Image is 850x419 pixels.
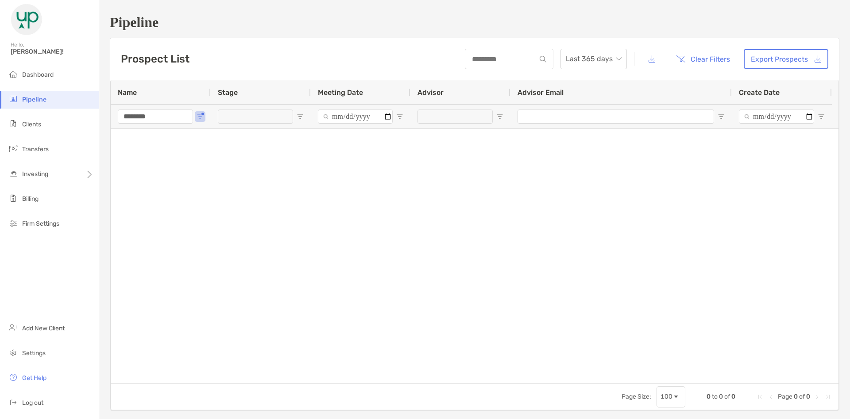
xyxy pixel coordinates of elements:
[767,393,774,400] div: Previous Page
[739,88,780,97] span: Create Date
[824,393,831,400] div: Last Page
[11,48,93,55] span: [PERSON_NAME]!
[417,88,444,97] span: Advisor
[8,143,19,154] img: transfers icon
[22,121,41,128] span: Clients
[318,88,363,97] span: Meeting Date
[566,49,622,69] span: Last 365 days
[496,113,503,120] button: Open Filter Menu
[724,393,730,400] span: of
[11,4,42,35] img: Zoe Logo
[739,110,814,124] input: Create Date Filter Input
[657,386,685,407] div: Page Size
[719,393,723,400] span: 0
[818,113,825,120] button: Open Filter Menu
[778,393,792,400] span: Page
[540,56,546,63] img: input icon
[318,110,393,124] input: Meeting Date Filter Input
[22,399,43,407] span: Log out
[8,69,19,79] img: dashboard icon
[518,110,714,124] input: Advisor Email Filter Input
[799,393,805,400] span: of
[794,393,798,400] span: 0
[669,49,737,69] button: Clear Filters
[8,347,19,358] img: settings icon
[661,393,672,400] div: 100
[622,393,651,400] div: Page Size:
[8,322,19,333] img: add_new_client icon
[22,195,39,203] span: Billing
[806,393,810,400] span: 0
[757,393,764,400] div: First Page
[814,393,821,400] div: Next Page
[118,110,193,124] input: Name Filter Input
[22,145,49,153] span: Transfers
[22,170,48,178] span: Investing
[712,393,718,400] span: to
[118,88,137,97] span: Name
[8,94,19,104] img: pipeline icon
[22,71,54,78] span: Dashboard
[718,113,725,120] button: Open Filter Menu
[22,374,46,382] span: Get Help
[22,96,46,103] span: Pipeline
[218,88,238,97] span: Stage
[22,220,59,227] span: Firm Settings
[518,88,564,97] span: Advisor Email
[744,49,828,69] a: Export Prospects
[396,113,403,120] button: Open Filter Menu
[8,218,19,228] img: firm-settings icon
[197,113,204,120] button: Open Filter Menu
[8,118,19,129] img: clients icon
[297,113,304,120] button: Open Filter Menu
[22,325,65,332] span: Add New Client
[8,168,19,179] img: investing icon
[8,372,19,383] img: get-help icon
[121,53,189,65] h3: Prospect List
[8,397,19,407] img: logout icon
[731,393,735,400] span: 0
[110,14,839,31] h1: Pipeline
[22,349,46,357] span: Settings
[707,393,711,400] span: 0
[8,193,19,204] img: billing icon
